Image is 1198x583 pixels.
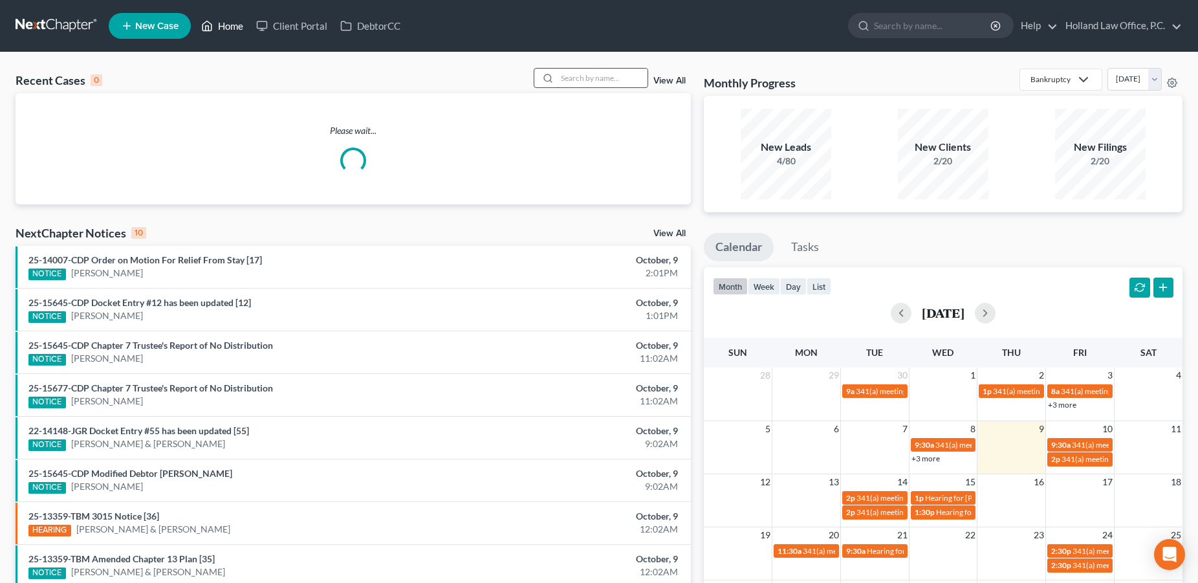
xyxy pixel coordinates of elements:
[91,74,102,86] div: 0
[28,397,66,408] div: NOTICE
[470,339,678,352] div: October, 9
[993,386,1186,396] span: 341(a) meeting for [PERSON_NAME] & [PERSON_NAME]
[935,440,1060,450] span: 341(a) meeting for [PERSON_NAME]
[827,368,840,383] span: 29
[827,527,840,543] span: 20
[741,140,831,155] div: New Leads
[470,510,678,523] div: October, 9
[1072,440,1197,450] span: 341(a) meeting for [PERSON_NAME]
[1055,155,1146,168] div: 2/20
[1051,560,1071,570] span: 2:30p
[713,278,748,295] button: month
[1051,440,1071,450] span: 9:30a
[915,493,924,503] span: 1p
[936,507,1105,517] span: Hearing for [PERSON_NAME] & [PERSON_NAME]
[470,309,678,322] div: 1:01PM
[28,269,66,280] div: NOTICE
[856,386,981,396] span: 341(a) meeting for [PERSON_NAME]
[759,527,772,543] span: 19
[28,254,262,265] a: 25-14007-CDP Order on Motion For Relief From Stay [17]
[1032,474,1045,490] span: 16
[71,437,225,450] a: [PERSON_NAME] & [PERSON_NAME]
[71,309,143,322] a: [PERSON_NAME]
[874,14,992,38] input: Search by name...
[28,382,273,393] a: 25-15677-CDP Chapter 7 Trustee's Report of No Distribution
[76,523,230,536] a: [PERSON_NAME] & [PERSON_NAME]
[28,354,66,366] div: NOTICE
[653,76,686,85] a: View All
[1048,400,1076,410] a: +3 more
[1059,14,1182,38] a: Holland Law Office, P.C.
[846,493,855,503] span: 2p
[470,352,678,365] div: 11:02AM
[759,474,772,490] span: 12
[896,527,909,543] span: 21
[470,296,678,309] div: October, 9
[557,69,648,87] input: Search by name...
[846,507,855,517] span: 2p
[915,507,935,517] span: 1:30p
[334,14,407,38] a: DebtorCC
[728,347,747,358] span: Sun
[915,440,934,450] span: 9:30a
[71,395,143,408] a: [PERSON_NAME]
[795,347,818,358] span: Mon
[16,225,146,241] div: NextChapter Notices
[911,454,940,463] a: +3 more
[1051,454,1060,464] span: 2p
[470,467,678,480] div: October, 9
[856,507,981,517] span: 341(a) meeting for [PERSON_NAME]
[1175,368,1182,383] span: 4
[71,267,143,280] a: [PERSON_NAME]
[748,278,780,295] button: week
[28,311,66,323] div: NOTICE
[1073,560,1197,570] span: 341(a) meeting for [PERSON_NAME]
[932,347,953,358] span: Wed
[1030,74,1071,85] div: Bankruptcy
[741,155,831,168] div: 4/80
[1154,539,1185,570] div: Open Intercom Messenger
[807,278,831,295] button: list
[896,368,909,383] span: 30
[16,72,102,88] div: Recent Cases
[867,546,968,556] span: Hearing for [PERSON_NAME]
[28,439,66,451] div: NOTICE
[846,386,855,396] span: 9a
[135,21,179,31] span: New Case
[1051,386,1060,396] span: 8a
[898,155,988,168] div: 2/20
[1101,474,1114,490] span: 17
[901,421,909,437] span: 7
[1170,474,1182,490] span: 18
[131,227,146,239] div: 10
[1038,421,1045,437] span: 9
[1106,368,1114,383] span: 3
[71,566,225,578] a: [PERSON_NAME] & [PERSON_NAME]
[983,386,992,396] span: 1p
[866,347,883,358] span: Tue
[898,140,988,155] div: New Clients
[653,229,686,238] a: View All
[1073,546,1197,556] span: 341(a) meeting for [PERSON_NAME]
[28,553,215,564] a: 25-13359-TBM Amended Chapter 13 Plan [35]
[28,482,66,494] div: NOTICE
[1170,421,1182,437] span: 11
[704,233,774,261] a: Calendar
[964,527,977,543] span: 22
[470,553,678,566] div: October, 9
[28,468,232,479] a: 25-15645-CDP Modified Debtor [PERSON_NAME]
[28,567,66,579] div: NOTICE
[28,297,251,308] a: 25-15645-CDP Docket Entry #12 has been updated [12]
[28,425,249,436] a: 22-14148-JGR Docket Entry #55 has been updated [55]
[780,278,807,295] button: day
[846,546,866,556] span: 9:30a
[1073,347,1087,358] span: Fri
[470,523,678,536] div: 12:02AM
[759,368,772,383] span: 28
[1140,347,1157,358] span: Sat
[470,424,678,437] div: October, 9
[1038,368,1045,383] span: 2
[1051,546,1071,556] span: 2:30p
[470,382,678,395] div: October, 9
[803,546,928,556] span: 341(a) meeting for [PERSON_NAME]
